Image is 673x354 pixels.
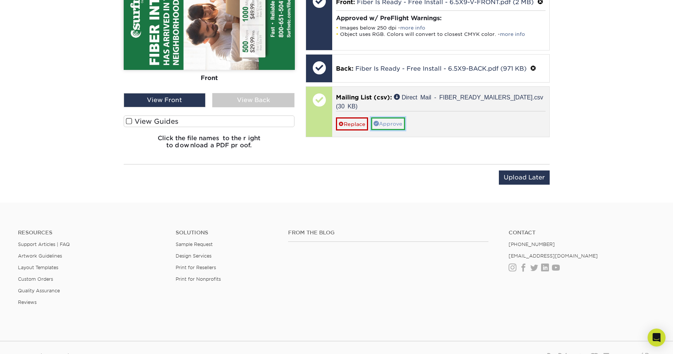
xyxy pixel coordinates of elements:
[212,93,294,107] div: View Back
[336,94,543,109] a: Direct Mail - FIBER_READY_MAILERS_[DATE].csv (30 KB)
[648,329,666,347] div: Open Intercom Messenger
[176,241,213,247] a: Sample Request
[509,241,555,247] a: [PHONE_NUMBER]
[355,65,527,72] a: Fiber Is Ready - Free Install - 6.5X9-BACK.pdf (971 KB)
[176,253,212,259] a: Design Services
[336,117,368,130] a: Replace
[18,230,164,236] h4: Resources
[336,25,546,31] li: Images below 250 dpi -
[18,276,53,282] a: Custom Orders
[499,170,550,185] input: Upload Later
[336,94,392,101] span: Mailing List (csv):
[18,253,62,259] a: Artwork Guidelines
[509,253,598,259] a: [EMAIL_ADDRESS][DOMAIN_NAME]
[509,230,655,236] a: Contact
[400,25,425,31] a: more info
[2,331,64,351] iframe: Google Customer Reviews
[176,230,277,236] h4: Solutions
[124,116,295,127] label: View Guides
[336,31,546,37] li: Object uses RGB. Colors will convert to closest CMYK color. -
[124,93,206,107] div: View Front
[500,31,525,37] a: more info
[336,65,354,72] span: Back:
[288,230,488,236] h4: From the Blog
[18,265,58,270] a: Layout Templates
[18,241,70,247] a: Support Articles | FAQ
[124,135,295,155] h6: Click the file names to the right to download a PDF proof.
[18,299,37,305] a: Reviews
[371,117,405,130] a: Approve
[176,265,216,270] a: Print for Resellers
[18,288,60,293] a: Quality Assurance
[176,276,221,282] a: Print for Nonprofits
[124,70,295,87] div: Front
[336,15,546,22] h4: Approved w/ PreFlight Warnings:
